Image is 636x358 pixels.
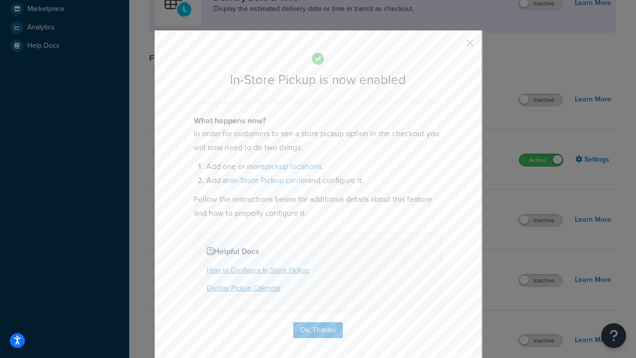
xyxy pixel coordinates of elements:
[206,160,442,174] li: Add one or more .
[194,192,442,220] p: Follow the instructions below for additional details about this feature and how to properly confi...
[207,265,309,275] a: How to Configure In-Store Pickup
[206,174,442,187] li: Add an and configure it.
[194,127,442,155] p: In order for customers to see a store pickup option in the checkout you will now need to do two t...
[293,322,343,338] button: Ok, Thanks!
[231,175,308,186] a: In-Store Pickup carrier
[194,73,442,87] h2: In-Store Pickup is now enabled
[194,115,442,127] h4: What happens now?
[207,283,281,293] a: Display Pickup Calendar
[207,246,429,258] h4: Helpful Docs
[265,161,321,172] a: pickup locations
